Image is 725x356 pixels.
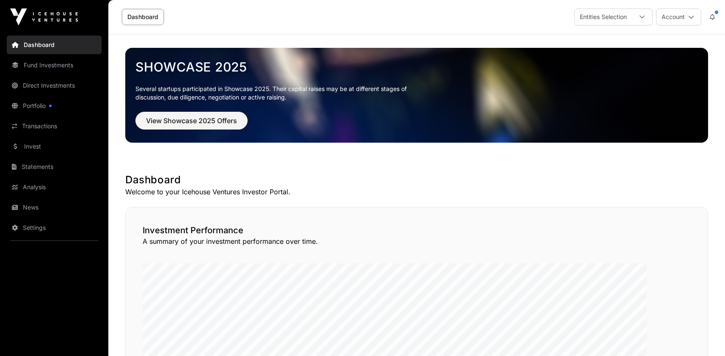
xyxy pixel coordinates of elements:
[143,236,691,246] p: A summary of your investment performance over time.
[7,97,102,115] a: Portfolio
[125,173,708,187] h1: Dashboard
[146,116,237,126] span: View Showcase 2025 Offers
[135,85,420,102] p: Several startups participated in Showcase 2025. Their capital raises may be at different stages o...
[7,117,102,135] a: Transactions
[125,187,708,197] p: Welcome to your Icehouse Ventures Investor Portal.
[7,56,102,75] a: Fund Investments
[7,198,102,217] a: News
[7,178,102,196] a: Analysis
[7,137,102,156] a: Invest
[135,120,248,129] a: View Showcase 2025 Offers
[656,8,701,25] button: Account
[7,76,102,95] a: Direct Investments
[7,157,102,176] a: Statements
[125,48,708,143] img: Showcase 2025
[7,218,102,237] a: Settings
[135,112,248,130] button: View Showcase 2025 Offers
[7,36,102,54] a: Dashboard
[122,9,164,25] a: Dashboard
[135,59,698,75] a: Showcase 2025
[10,8,78,25] img: Icehouse Ventures Logo
[575,9,632,25] div: Entities Selection
[143,224,691,236] h2: Investment Performance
